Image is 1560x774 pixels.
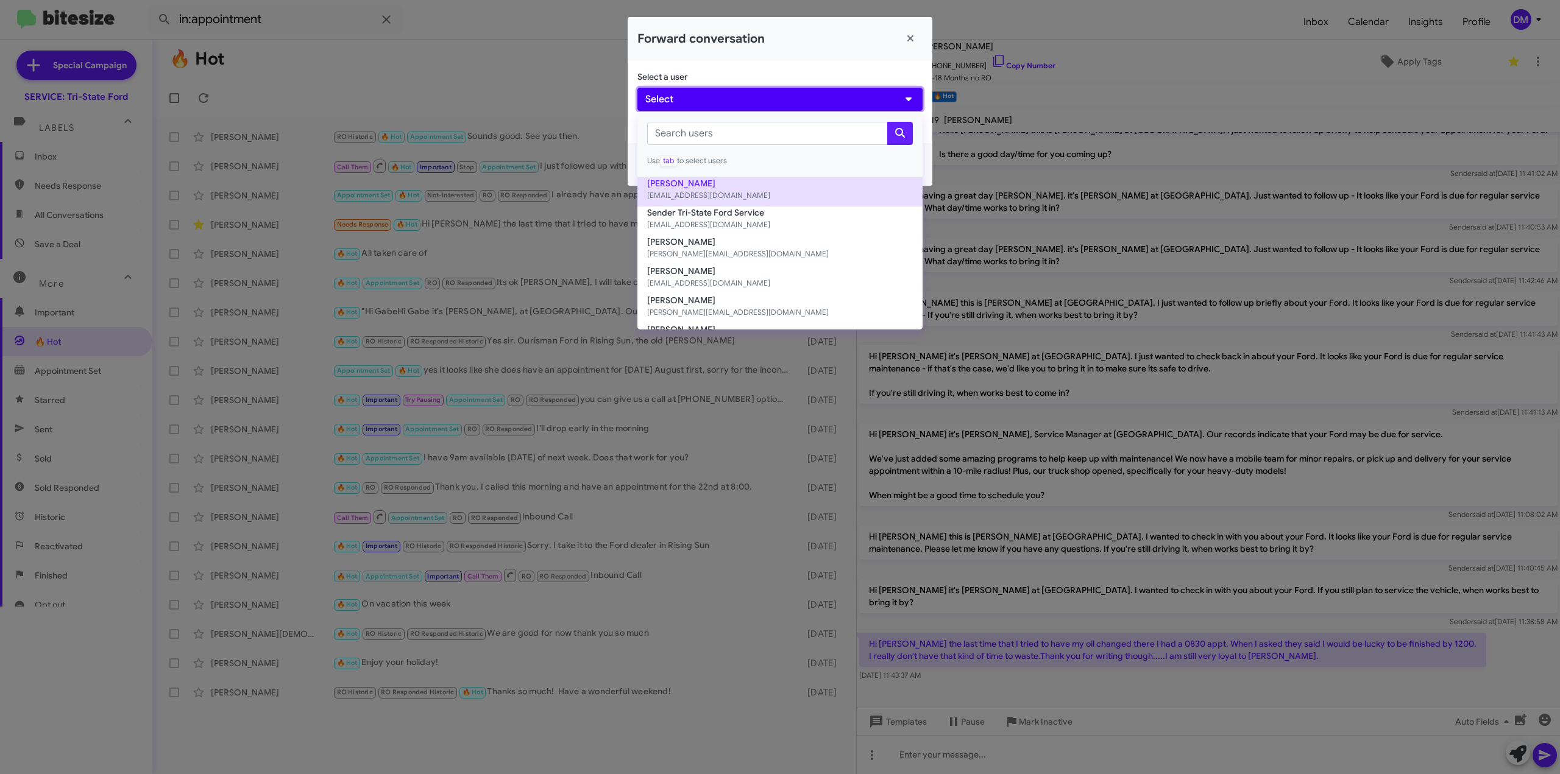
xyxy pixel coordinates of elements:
button: [PERSON_NAME][PERSON_NAME][EMAIL_ADDRESS][DOMAIN_NAME] [637,294,923,323]
span: tab [660,155,677,166]
button: [PERSON_NAME][PERSON_NAME][EMAIL_ADDRESS][DOMAIN_NAME] [637,236,923,265]
button: [PERSON_NAME][EMAIL_ADDRESS][DOMAIN_NAME] [637,265,923,294]
span: Select [645,92,673,107]
button: Select [637,88,923,111]
button: [PERSON_NAME][EMAIL_ADDRESS][DOMAIN_NAME] [637,323,923,353]
button: Close [898,27,923,51]
h2: Forward conversation [637,29,765,49]
button: Sender Tri-State Ford Service[EMAIL_ADDRESS][DOMAIN_NAME] [637,206,923,236]
p: Select a user [637,71,923,83]
input: Search users [647,122,888,145]
small: [EMAIL_ADDRESS][DOMAIN_NAME] [647,219,913,231]
small: [EMAIL_ADDRESS][DOMAIN_NAME] [647,189,913,202]
small: [EMAIL_ADDRESS][DOMAIN_NAME] [647,277,913,289]
small: Use to select users [647,155,913,167]
button: [PERSON_NAME][EMAIL_ADDRESS][DOMAIN_NAME] [637,177,923,206]
small: [PERSON_NAME][EMAIL_ADDRESS][DOMAIN_NAME] [647,248,913,260]
small: [PERSON_NAME][EMAIL_ADDRESS][DOMAIN_NAME] [647,306,913,318]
